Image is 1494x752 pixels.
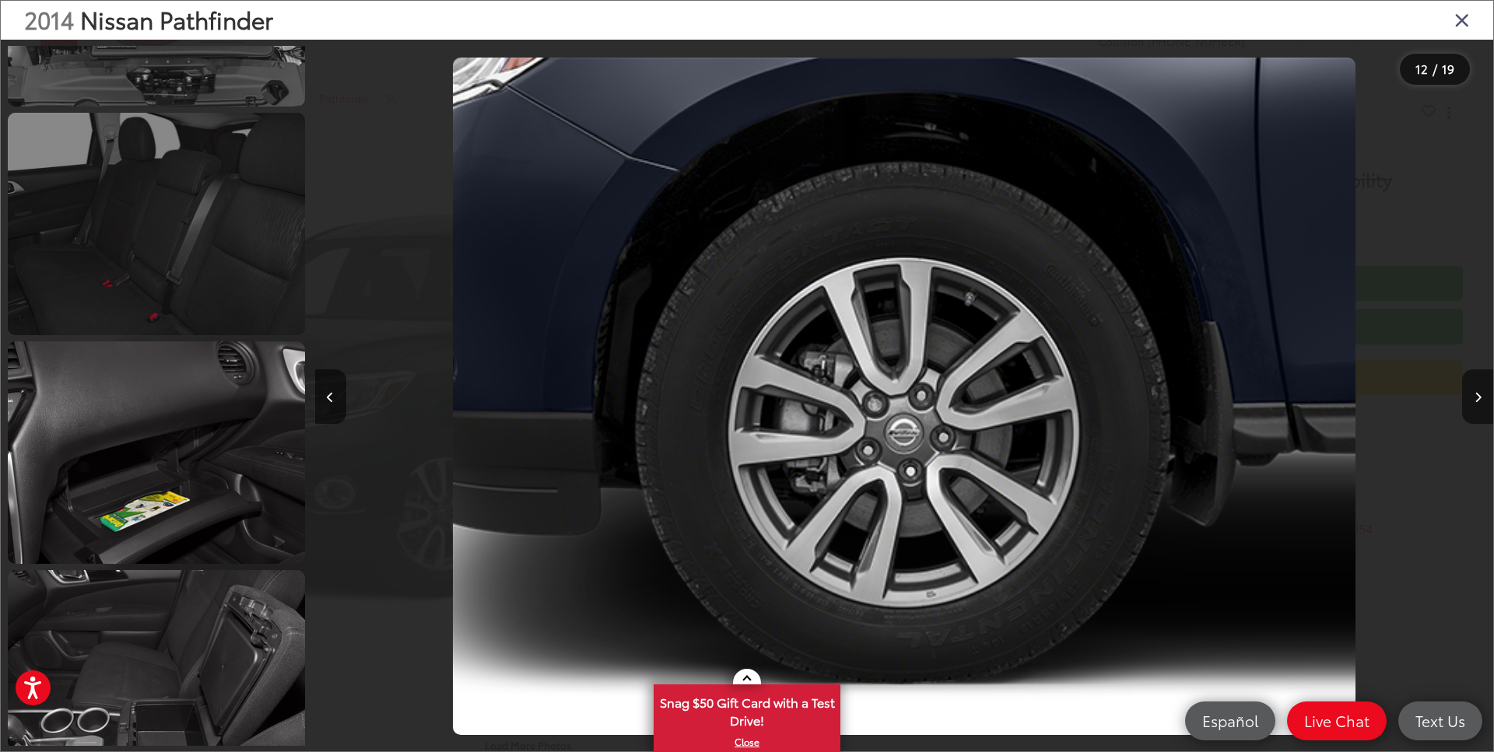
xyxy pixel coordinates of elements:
[1454,9,1470,30] i: Close gallery
[315,369,346,424] button: Previous image
[1194,711,1266,730] span: Español
[1185,701,1275,740] a: Español
[655,686,839,733] span: Snag $50 Gift Card with a Test Drive!
[80,2,273,36] span: Nissan Pathfinder
[315,58,1493,734] div: 2014 Nissan Pathfinder SL 11
[24,2,74,36] span: 2014
[1442,60,1454,77] span: 19
[1415,60,1428,77] span: 12
[5,339,307,566] img: 2014 Nissan Pathfinder SL
[453,58,1355,734] img: 2014 Nissan Pathfinder SL
[1408,711,1473,730] span: Text Us
[1398,701,1482,740] a: Text Us
[1296,711,1377,730] span: Live Chat
[1431,64,1439,75] span: /
[1287,701,1387,740] a: Live Chat
[1462,369,1493,424] button: Next image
